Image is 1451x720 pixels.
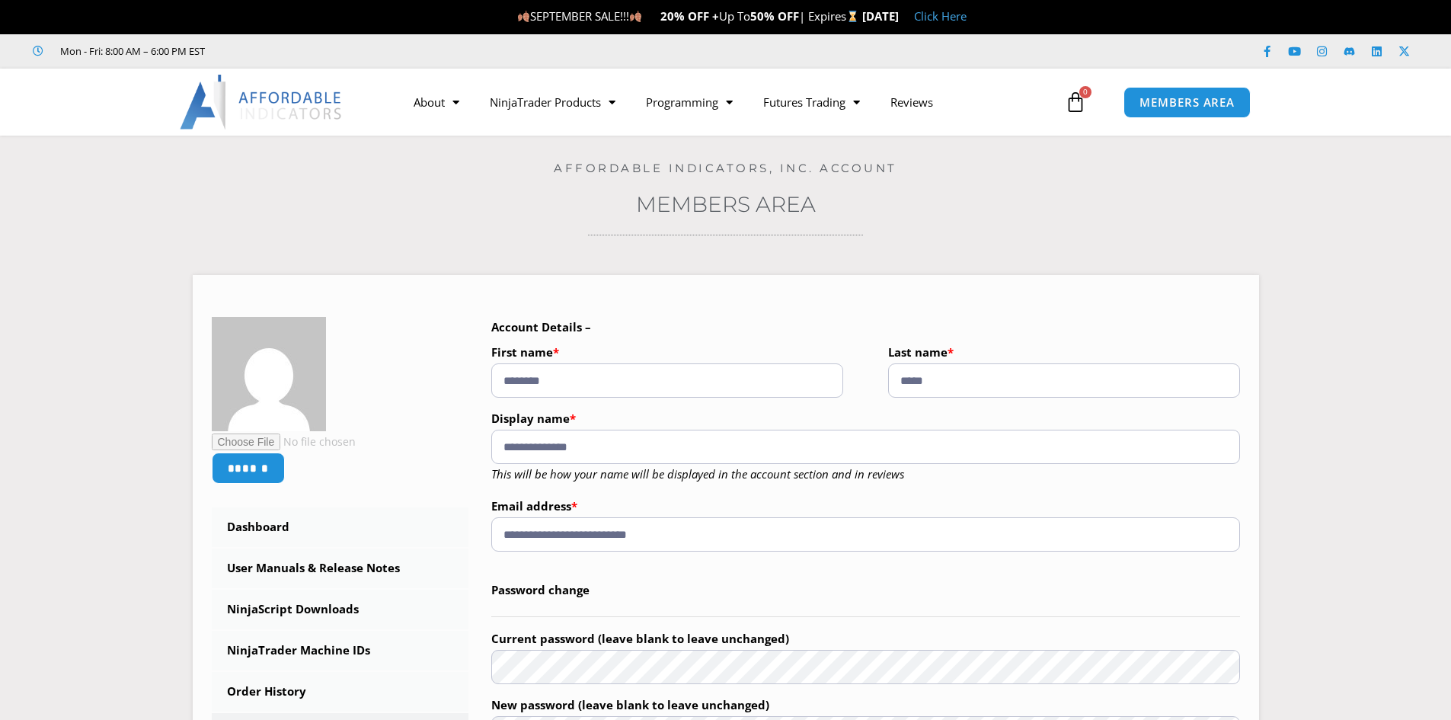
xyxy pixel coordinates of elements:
[491,407,1240,430] label: Display name
[554,161,897,175] a: Affordable Indicators, Inc. Account
[847,11,858,22] img: ⌛
[491,693,1240,716] label: New password (leave blank to leave unchanged)
[748,85,875,120] a: Futures Trading
[1079,86,1091,98] span: 0
[1042,80,1109,124] a: 0
[475,85,631,120] a: NinjaTrader Products
[56,42,205,60] span: Mon - Fri: 8:00 AM – 6:00 PM EST
[1123,87,1251,118] a: MEMBERS AREA
[518,11,529,22] img: 🍂
[517,8,862,24] span: SEPTEMBER SALE!!! Up To | Expires
[750,8,799,24] strong: 50% OFF
[630,11,641,22] img: 🍂
[180,75,344,130] img: LogoAI | Affordable Indicators – NinjaTrader
[491,627,1240,650] label: Current password (leave blank to leave unchanged)
[398,85,1061,120] nav: Menu
[491,565,1240,617] legend: Password change
[888,341,1240,363] label: Last name
[212,507,469,547] a: Dashboard
[491,319,591,334] b: Account Details –
[631,85,748,120] a: Programming
[491,494,1240,517] label: Email address
[491,466,904,482] em: This will be how your name will be displayed in the account section and in reviews
[212,590,469,629] a: NinjaScript Downloads
[875,85,948,120] a: Reviews
[212,672,469,712] a: Order History
[212,631,469,670] a: NinjaTrader Machine IDs
[226,43,455,59] iframe: Customer reviews powered by Trustpilot
[636,191,816,217] a: Members Area
[212,317,326,431] img: 0465fc0fcad1c8ca0b1ee3ac02ebe01007fe165d7186068cacd5edfe0a338972
[862,8,899,24] strong: [DATE]
[212,549,469,588] a: User Manuals & Release Notes
[914,8,967,24] a: Click Here
[660,8,719,24] strong: 20% OFF +
[1139,97,1235,108] span: MEMBERS AREA
[398,85,475,120] a: About
[491,341,843,363] label: First name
